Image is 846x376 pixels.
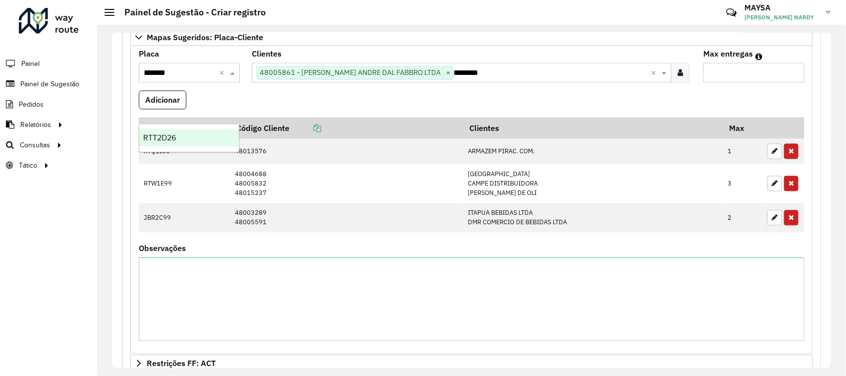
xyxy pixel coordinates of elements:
td: ARMAZEM PIRAC. COM. [463,138,723,164]
span: Relatórios [20,120,51,130]
span: Clear all [651,66,659,78]
span: Tático [19,160,37,171]
span: Pedidos [19,99,44,110]
span: Painel de Sugestão [20,79,79,89]
ng-dropdown-panel: Options list [139,124,239,152]
td: 48004688 48005832 48015237 [230,164,463,203]
h2: Painel de Sugestão - Criar registro [114,7,266,18]
span: RTT2D26 [143,133,176,142]
a: Restrições FF: ACT [130,355,813,372]
span: 48005861 - [PERSON_NAME] ANDRE DAL FABBRO LTDA [257,66,443,78]
a: Contato Rápido [721,2,742,23]
span: Restrições FF: ACT [147,359,216,367]
div: Mapas Sugeridos: Placa-Cliente [130,46,813,353]
td: 2 [723,203,762,232]
th: Placa [139,117,230,138]
span: × [443,67,453,79]
label: Placa [139,48,159,60]
td: ITAPUA BEBIDAS LTDA DMR COMERCIO DE BEBIDAS LTDA [463,203,723,232]
td: 48013576 [230,138,463,164]
td: 3 [723,164,762,203]
td: RTW1E99 [139,164,230,203]
span: [PERSON_NAME] NARDY [744,13,819,22]
a: Mapas Sugeridos: Placa-Cliente [130,29,813,46]
td: 1 [723,138,762,164]
td: JBR2C99 [139,203,230,232]
label: Observações [139,242,186,254]
span: Mapas Sugeridos: Placa-Cliente [147,33,263,41]
button: Adicionar [139,90,186,109]
th: Clientes [463,117,723,138]
label: Clientes [252,48,282,60]
a: Copiar [289,123,321,133]
span: Clear all [219,66,227,78]
span: Painel [21,59,40,69]
label: Max entregas [703,48,753,60]
td: 48003289 48005591 [230,203,463,232]
td: [GEOGRAPHIC_DATA] CAMPE DISTRIBUIDORA [PERSON_NAME] DE OLI [463,164,723,203]
h3: MAYSA [744,3,819,12]
th: Max [723,117,762,138]
em: Máximo de clientes que serão colocados na mesma rota com os clientes informados [755,53,762,61]
span: Consultas [20,140,50,150]
th: Código Cliente [230,117,463,138]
